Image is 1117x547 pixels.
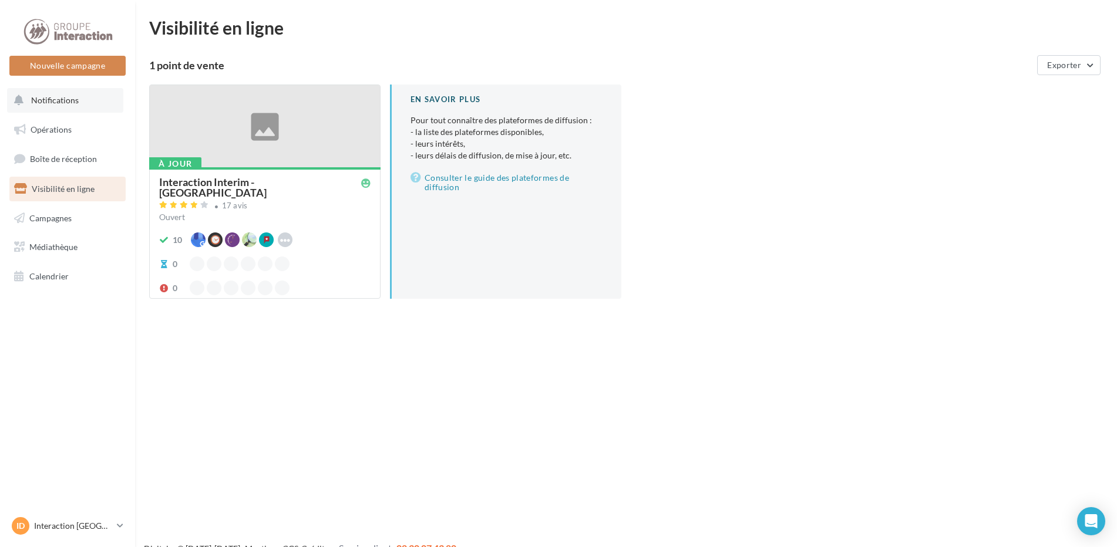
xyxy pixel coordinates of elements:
[173,258,177,270] div: 0
[149,60,1032,70] div: 1 point de vente
[9,515,126,537] a: ID Interaction [GEOGRAPHIC_DATA]
[7,88,123,113] button: Notifications
[34,520,112,532] p: Interaction [GEOGRAPHIC_DATA]
[1047,60,1081,70] span: Exporter
[16,520,25,532] span: ID
[7,206,128,231] a: Campagnes
[149,157,201,170] div: À jour
[9,56,126,76] button: Nouvelle campagne
[173,282,177,294] div: 0
[411,94,603,105] div: En savoir plus
[7,146,128,171] a: Boîte de réception
[159,200,371,214] a: 17 avis
[7,177,128,201] a: Visibilité en ligne
[222,202,248,210] div: 17 avis
[29,212,72,222] span: Campagnes
[411,150,603,161] li: - leurs délais de diffusion, de mise à jour, etc.
[411,126,603,138] li: - la liste des plateformes disponibles,
[411,171,603,194] a: Consulter le guide des plateformes de diffusion
[29,271,69,281] span: Calendrier
[31,124,72,134] span: Opérations
[29,242,78,252] span: Médiathèque
[411,114,603,161] p: Pour tout connaître des plateformes de diffusion :
[149,19,1103,36] div: Visibilité en ligne
[32,184,95,194] span: Visibilité en ligne
[1077,507,1105,535] div: Open Intercom Messenger
[159,177,361,198] div: Interaction Interim - [GEOGRAPHIC_DATA]
[159,212,185,222] span: Ouvert
[31,95,79,105] span: Notifications
[7,117,128,142] a: Opérations
[7,235,128,259] a: Médiathèque
[173,234,182,246] div: 10
[30,154,97,164] span: Boîte de réception
[7,264,128,289] a: Calendrier
[411,138,603,150] li: - leurs intérêts,
[1037,55,1101,75] button: Exporter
